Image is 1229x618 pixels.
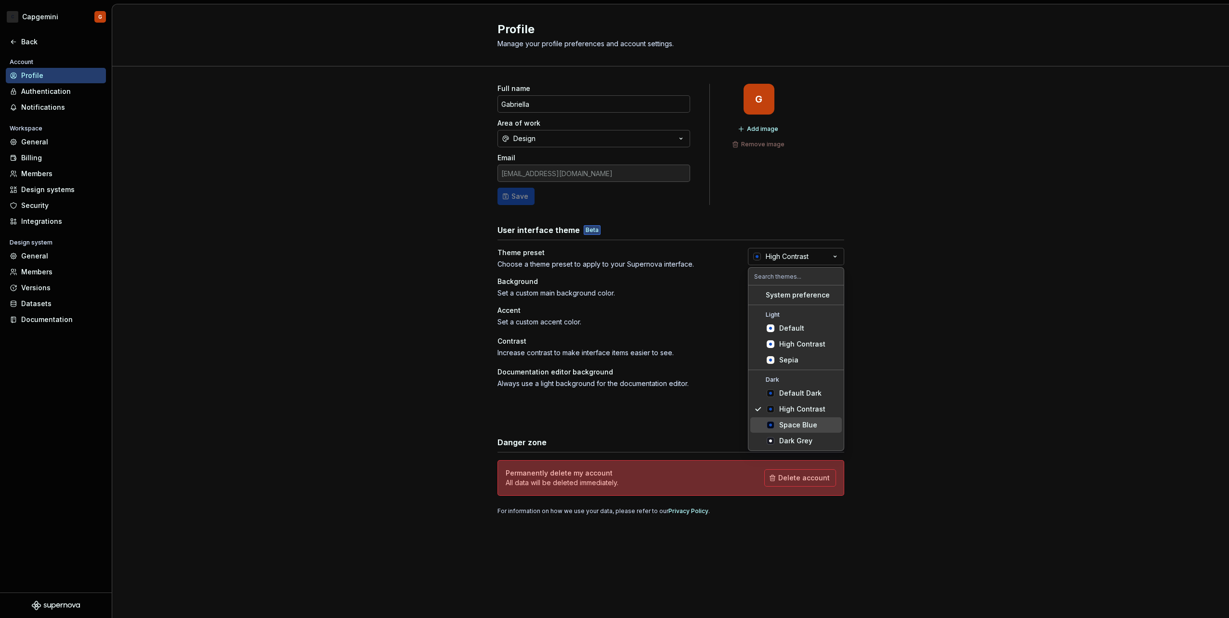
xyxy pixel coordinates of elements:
[766,252,809,261] div: High Contrast
[497,39,674,48] span: Manage your profile preferences and account settings.
[98,13,102,21] div: G
[21,201,102,210] div: Security
[497,277,731,286] div: Background
[779,339,825,349] div: High Contrast
[21,217,102,226] div: Integrations
[21,251,102,261] div: General
[6,280,106,296] a: Versions
[21,299,102,309] div: Datasets
[747,125,778,133] span: Add image
[779,323,804,333] div: Default
[6,248,106,264] a: General
[21,283,102,293] div: Versions
[21,37,102,47] div: Back
[21,315,102,324] div: Documentation
[506,468,613,478] h4: Permanently delete my account
[6,237,56,248] div: Design system
[6,68,106,83] a: Profile
[6,264,106,280] a: Members
[6,198,106,213] a: Security
[584,225,601,235] div: Beta
[2,6,110,27] button: CCapgeminiG
[497,288,731,298] div: Set a custom main background color.
[21,185,102,194] div: Design systems
[497,259,731,269] div: Choose a theme preset to apply to your Supernova interface.
[21,137,102,147] div: General
[668,507,708,515] a: Privacy Policy
[6,100,106,115] a: Notifications
[506,478,618,488] p: All data will be deleted immediately.
[497,367,801,377] div: Documentation editor background
[7,11,18,23] div: C
[21,87,102,96] div: Authentication
[748,285,844,451] div: Search themes...
[497,507,844,515] div: For information on how we use your data, please refer to our .
[755,95,762,103] div: G
[6,56,37,68] div: Account
[32,601,80,610] svg: Supernova Logo
[21,267,102,277] div: Members
[6,123,46,134] div: Workspace
[497,317,731,327] div: Set a custom accent color.
[6,312,106,327] a: Documentation
[779,388,822,398] div: Default Dark
[513,134,536,143] div: Design
[497,118,540,128] label: Area of work
[6,84,106,99] a: Authentication
[735,122,783,136] button: Add image
[766,290,830,300] div: System preference
[750,311,842,319] div: Light
[497,224,580,236] h3: User interface theme
[6,182,106,197] a: Design systems
[779,436,812,446] div: Dark Grey
[6,150,106,166] a: Billing
[497,248,731,257] div: Theme preset
[21,169,102,179] div: Members
[497,437,547,448] h3: Danger zone
[497,84,530,93] label: Full name
[6,134,106,150] a: General
[497,153,515,163] label: Email
[497,22,833,37] h2: Profile
[6,214,106,229] a: Integrations
[779,404,825,414] div: High Contrast
[748,248,844,265] button: High Contrast
[22,12,58,22] div: Capgemini
[779,355,798,365] div: Sepia
[750,376,842,384] div: Dark
[6,166,106,181] a: Members
[748,268,844,285] input: Search themes...
[764,469,836,487] button: Delete account
[497,348,731,358] div: Increase contrast to make interface items easier to see.
[497,336,731,346] div: Contrast
[6,34,106,50] a: Back
[778,473,830,483] span: Delete account
[779,420,817,430] div: Space Blue
[6,296,106,311] a: Datasets
[21,71,102,80] div: Profile
[21,153,102,163] div: Billing
[497,379,801,388] div: Always use a light background for the documentation editor.
[21,103,102,112] div: Notifications
[497,306,731,315] div: Accent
